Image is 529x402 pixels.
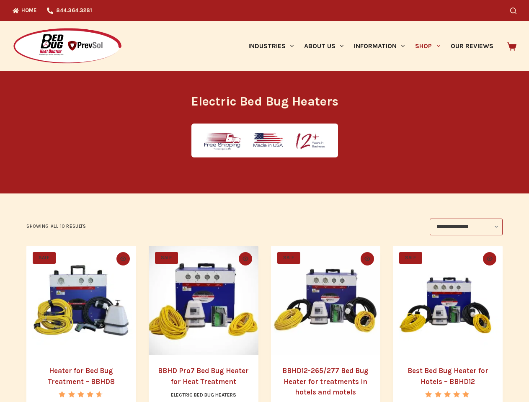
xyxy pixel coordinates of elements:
a: Heater for Bed Bug Treatment – BBHD8 [48,366,115,386]
a: Industries [243,21,299,71]
div: Rated 4.67 out of 5 [59,391,103,397]
a: BBHD Pro7 Bed Bug Heater for Heat Treatment [158,366,249,386]
span: SALE [277,252,300,264]
a: Best Bed Bug Heater for Hotels - BBHD12 [393,246,503,356]
span: SALE [33,252,56,264]
button: Search [510,8,516,14]
a: Shop [410,21,445,71]
button: Quick view toggle [361,252,374,265]
h1: Electric Bed Bug Heaters [108,92,422,111]
span: SALE [399,252,422,264]
a: Our Reviews [445,21,498,71]
a: Best Bed Bug Heater for Hotels – BBHD12 [408,366,488,386]
nav: Primary [243,21,498,71]
select: Shop order [430,219,503,235]
div: Rated 5.00 out of 5 [425,391,470,397]
a: BBHD12-265/277 Bed Bug Heater for treatments in hotels and motels [282,366,369,396]
button: Quick view toggle [483,252,496,265]
p: Showing all 10 results [26,223,86,230]
a: Electric Bed Bug Heaters [171,392,236,398]
a: BBHD Pro7 Bed Bug Heater for Heat Treatment [149,246,258,356]
a: About Us [299,21,348,71]
span: SALE [155,252,178,264]
img: Prevsol/Bed Bug Heat Doctor [13,28,122,65]
button: Quick view toggle [239,252,252,265]
a: BBHD12-265/277 Bed Bug Heater for treatments in hotels and motels [271,246,381,356]
a: Information [349,21,410,71]
a: Heater for Bed Bug Treatment - BBHD8 [26,246,136,356]
button: Quick view toggle [116,252,130,265]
